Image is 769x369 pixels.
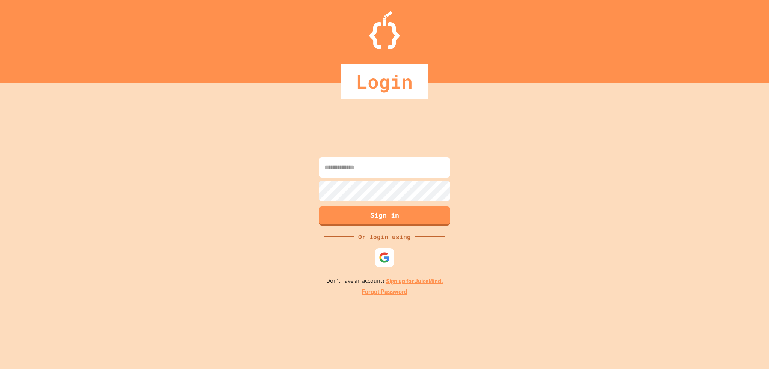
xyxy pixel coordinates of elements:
div: Login [341,64,428,99]
a: Sign up for JuiceMind. [386,277,443,285]
iframe: chat widget [737,339,761,361]
div: Or login using [354,232,415,241]
img: google-icon.svg [379,252,390,263]
p: Don't have an account? [326,276,443,286]
img: Logo.svg [369,11,400,49]
a: Forgot Password [362,288,407,297]
button: Sign in [319,206,450,226]
iframe: chat widget [707,306,761,338]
